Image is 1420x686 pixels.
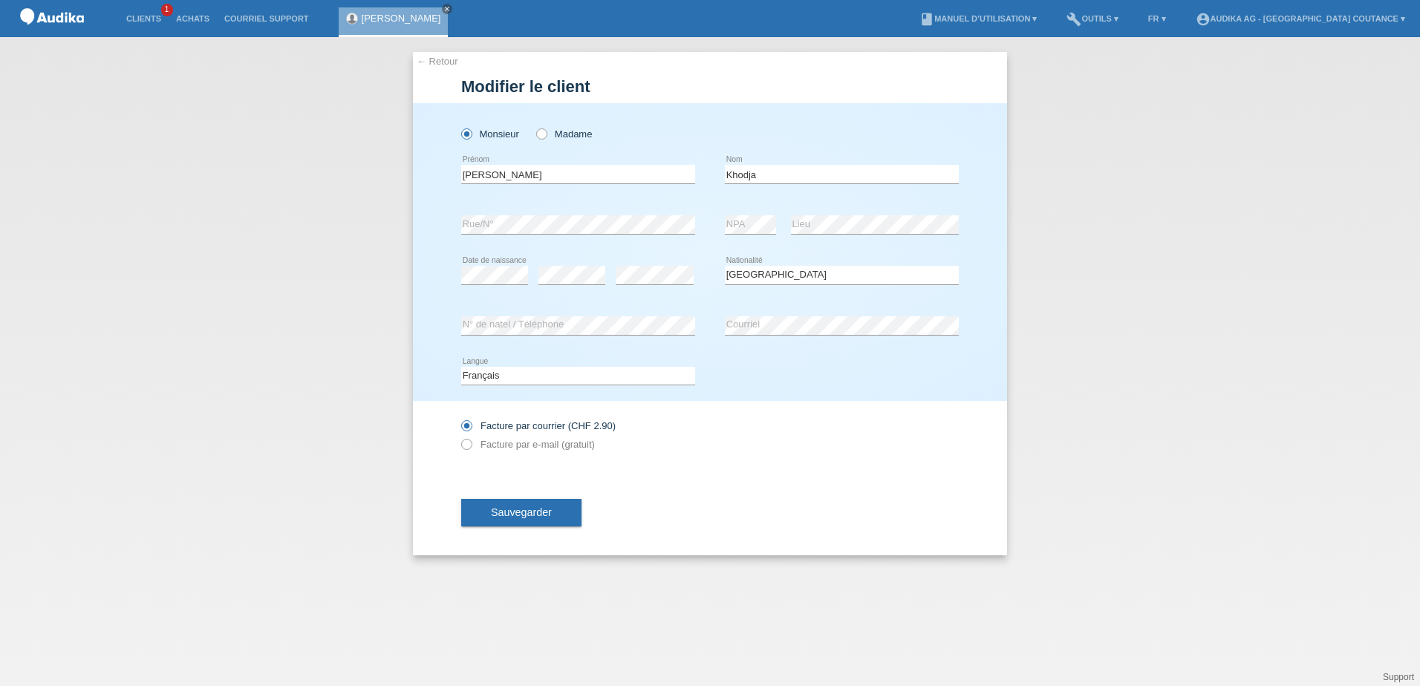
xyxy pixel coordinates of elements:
a: POS — MF Group [15,29,89,40]
span: Sauvegarder [491,506,552,518]
i: book [919,12,934,27]
label: Monsieur [461,128,519,140]
input: Madame [536,128,546,138]
a: bookManuel d’utilisation ▾ [912,14,1044,23]
input: Monsieur [461,128,471,138]
i: close [443,5,451,13]
span: 1 [161,4,173,16]
label: Madame [536,128,592,140]
a: Support [1383,672,1414,682]
label: Facture par e-mail (gratuit) [461,439,595,450]
a: buildOutils ▾ [1059,14,1125,23]
input: Facture par courrier (CHF 2.90) [461,420,471,439]
a: close [442,4,452,14]
button: Sauvegarder [461,499,582,527]
a: [PERSON_NAME] [362,13,441,24]
a: Clients [119,14,169,23]
a: account_circleAudika AG - [GEOGRAPHIC_DATA] Coutance ▾ [1188,14,1413,23]
a: ← Retour [417,56,458,67]
input: Facture par e-mail (gratuit) [461,439,471,457]
i: build [1066,12,1081,27]
a: Achats [169,14,217,23]
i: account_circle [1196,12,1211,27]
label: Facture par courrier (CHF 2.90) [461,420,616,431]
h1: Modifier le client [461,77,959,96]
a: FR ▾ [1141,14,1173,23]
a: Courriel Support [217,14,316,23]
